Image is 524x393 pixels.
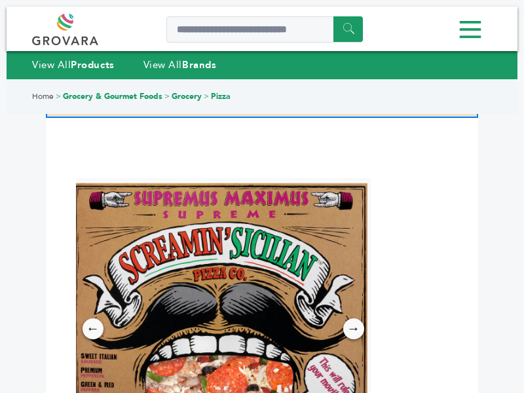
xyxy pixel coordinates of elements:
a: View AllProducts [32,58,115,71]
span: > [204,91,209,102]
input: Search a product or brand... [166,16,363,43]
div: → [343,318,364,339]
a: View AllBrands [143,58,217,71]
a: Grocery [172,91,202,102]
strong: Products [71,58,114,71]
span: > [56,91,61,102]
a: Pizza [211,91,230,102]
a: Grocery & Gourmet Foods [63,91,162,102]
span: > [164,91,170,102]
div: Menu [32,15,492,45]
strong: Brands [182,58,216,71]
div: ← [83,318,103,339]
a: Home [32,91,54,102]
